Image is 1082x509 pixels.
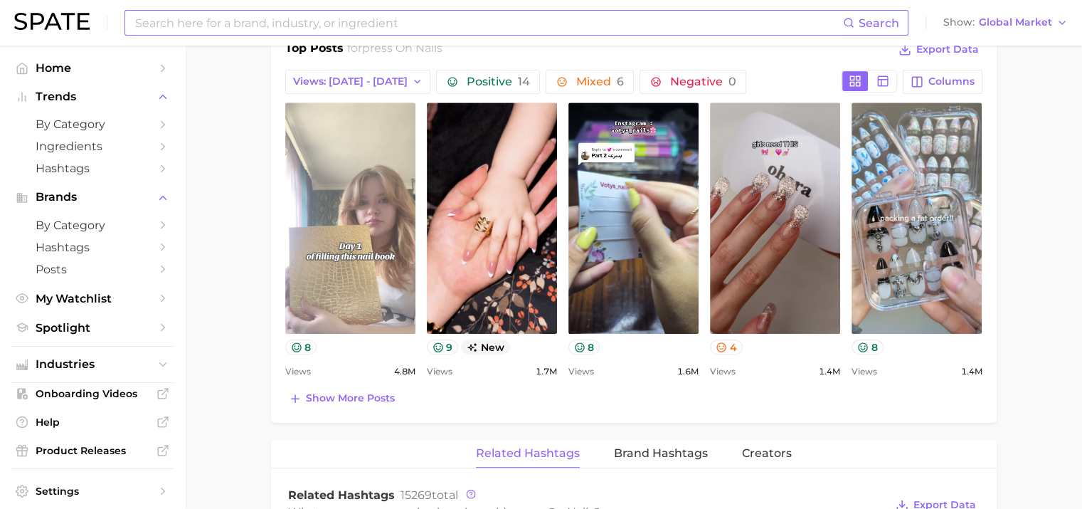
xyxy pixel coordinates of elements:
[928,75,975,88] span: Columns
[11,113,174,135] a: by Category
[940,14,1071,32] button: ShowGlobal Market
[285,340,317,355] button: 8
[285,363,311,380] span: Views
[576,76,623,88] span: Mixed
[36,90,149,103] span: Trends
[401,488,432,502] span: 15269
[476,447,580,460] span: Related Hashtags
[960,363,982,380] span: 1.4m
[903,70,982,94] button: Columns
[285,40,344,61] h1: Top Posts
[394,363,415,380] span: 4.8m
[347,40,442,61] h2: for
[11,317,174,339] a: Spotlight
[461,340,510,355] span: new
[306,392,395,404] span: Show more posts
[916,43,979,56] span: Export Data
[11,157,174,179] a: Hashtags
[36,358,149,371] span: Industries
[293,75,408,88] span: Views: [DATE] - [DATE]
[11,135,174,157] a: Ingredients
[288,488,395,502] span: Related Hashtags
[728,75,736,88] span: 0
[36,485,149,498] span: Settings
[36,140,149,153] span: Ingredients
[36,387,149,400] span: Onboarding Videos
[11,411,174,433] a: Help
[11,383,174,404] a: Onboarding Videos
[134,11,843,35] input: Search here for a brand, industry, or ingredient
[36,191,149,204] span: Brands
[568,340,600,355] button: 8
[614,447,708,460] span: Brand Hashtags
[11,354,174,375] button: Industries
[742,447,792,460] span: Creators
[427,340,459,355] button: 9
[36,61,149,75] span: Home
[852,363,877,380] span: Views
[616,75,623,88] span: 6
[11,214,174,236] a: by Category
[677,363,699,380] span: 1.6m
[11,86,174,107] button: Trends
[285,389,398,409] button: Show more posts
[36,321,149,335] span: Spotlight
[11,481,174,502] a: Settings
[36,444,149,457] span: Product Releases
[11,57,174,79] a: Home
[427,363,452,380] span: Views
[401,488,458,502] span: total
[285,70,431,94] button: Views: [DATE] - [DATE]
[710,363,736,380] span: Views
[36,117,149,131] span: by Category
[36,416,149,429] span: Help
[466,76,529,88] span: Positive
[14,13,90,30] img: SPATE
[669,76,736,88] span: Negative
[362,41,442,55] span: press on nails
[36,292,149,305] span: My Watchlist
[819,363,840,380] span: 1.4m
[36,219,149,232] span: by Category
[568,363,594,380] span: Views
[852,340,884,355] button: 8
[36,162,149,175] span: Hashtags
[36,241,149,254] span: Hashtags
[710,340,743,355] button: 4
[36,263,149,276] span: Posts
[11,440,174,461] a: Product Releases
[979,19,1052,26] span: Global Market
[943,19,975,26] span: Show
[536,363,557,380] span: 1.7m
[11,187,174,208] button: Brands
[11,288,174,310] a: My Watchlist
[859,16,899,30] span: Search
[11,236,174,258] a: Hashtags
[895,40,982,60] button: Export Data
[517,75,529,88] span: 14
[11,258,174,280] a: Posts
